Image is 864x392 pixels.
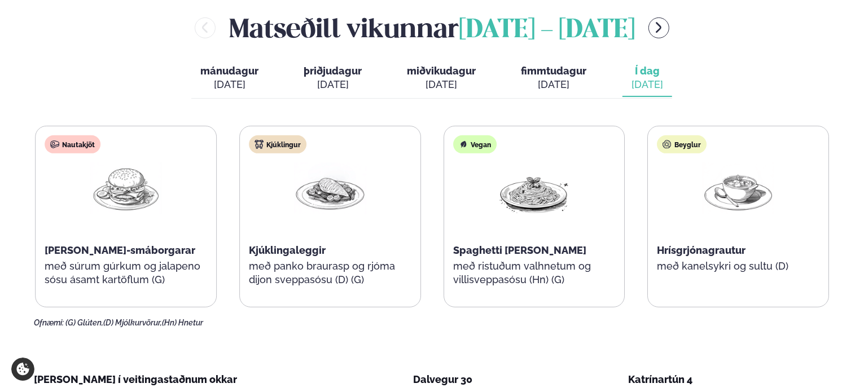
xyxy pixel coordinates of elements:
img: Hamburger.png [90,162,162,214]
img: Spagetti.png [498,162,571,215]
span: (G) Glúten, [65,318,103,327]
span: Hrísgrjónagrautur [657,244,745,256]
button: miðvikudagur [DATE] [398,60,485,97]
span: [PERSON_NAME] í veitingastaðnum okkar [34,373,237,385]
span: miðvikudagur [407,65,476,77]
button: þriðjudagur [DATE] [295,60,371,97]
span: [PERSON_NAME]-smáborgarar [45,244,195,256]
div: [DATE] [407,78,476,91]
span: fimmtudagur [521,65,586,77]
img: bagle-new-16px.svg [663,140,672,149]
span: Spaghetti [PERSON_NAME] [453,244,586,256]
button: menu-btn-right [648,17,669,38]
div: Vegan [453,135,497,153]
span: þriðjudagur [304,65,362,77]
div: Nautakjöt [45,135,100,153]
div: [DATE] [631,78,663,91]
div: Dalvegur 30 [413,373,615,386]
span: [DATE] - [DATE] [459,18,635,43]
button: mánudagur [DATE] [191,60,267,97]
span: mánudagur [200,65,258,77]
p: með panko braurasp og rjóma dijon sveppasósu (D) (G) [249,259,411,287]
button: fimmtudagur [DATE] [512,60,595,97]
span: Í dag [631,64,663,78]
span: (Hn) Hnetur [162,318,203,327]
div: Katrínartún 4 [628,373,830,386]
span: Ofnæmi: [34,318,64,327]
div: [DATE] [304,78,362,91]
p: með ristuðum valhnetum og villisveppasósu (Hn) (G) [453,259,616,287]
img: Soup.png [702,162,774,215]
p: með súrum gúrkum og jalapeno sósu ásamt kartöflum (G) [45,259,207,287]
img: beef.svg [50,140,59,149]
p: með kanelsykri og sultu (D) [657,259,819,273]
div: [DATE] [200,78,258,91]
button: menu-btn-left [195,17,216,38]
span: Kjúklingaleggir [249,244,326,256]
button: Í dag [DATE] [622,60,672,97]
div: Kjúklingur [249,135,306,153]
div: [DATE] [521,78,586,91]
span: (D) Mjólkurvörur, [103,318,162,327]
a: Cookie settings [11,358,34,381]
img: Chicken-breast.png [294,162,366,215]
img: Vegan.svg [459,140,468,149]
h2: Matseðill vikunnar [229,10,635,46]
img: chicken.svg [255,140,264,149]
div: Beyglur [657,135,707,153]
